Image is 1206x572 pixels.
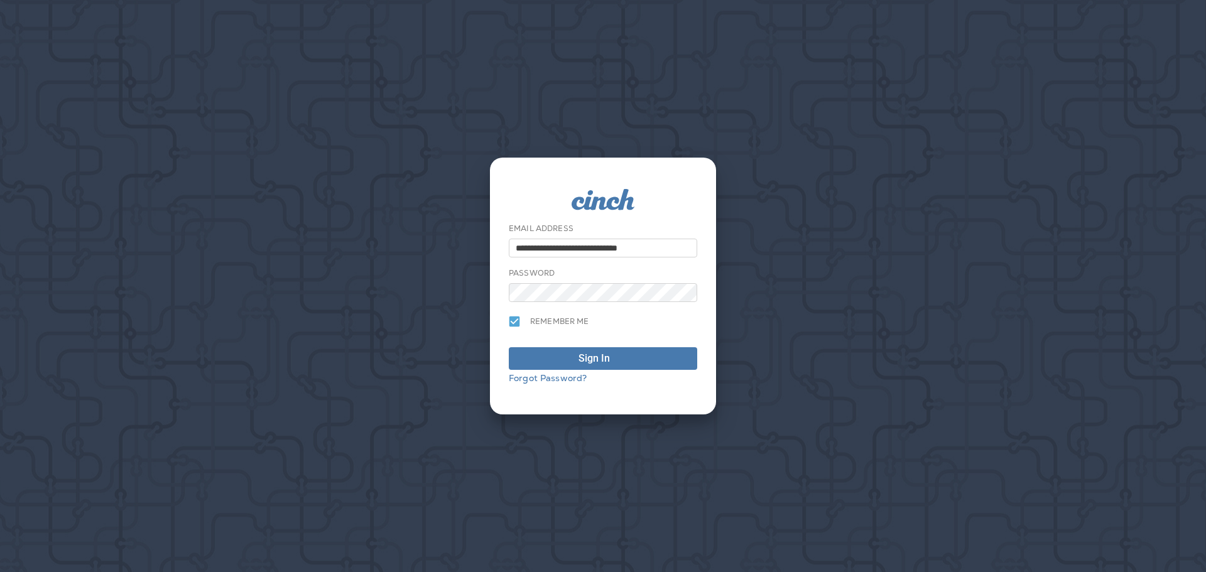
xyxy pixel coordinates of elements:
[579,351,610,366] div: Sign In
[509,224,573,234] label: Email Address
[530,316,589,326] span: Remember me
[509,372,587,384] a: Forgot Password?
[509,268,555,278] label: Password
[509,347,697,370] button: Sign In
